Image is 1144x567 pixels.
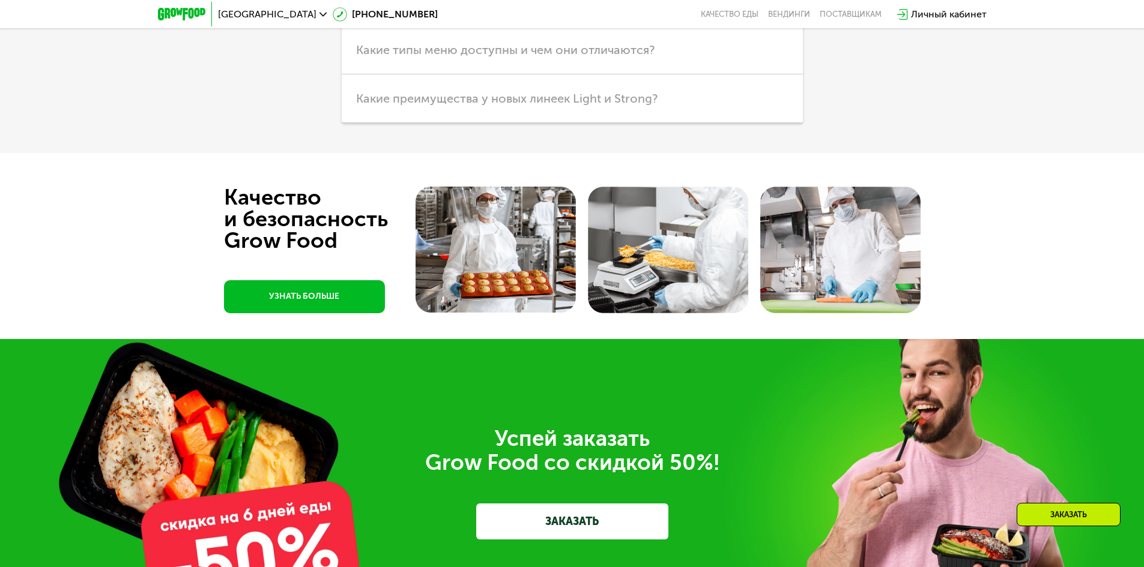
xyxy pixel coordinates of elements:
[476,503,668,539] a: ЗАКАЗАТЬ
[820,10,882,19] div: поставщикам
[224,280,385,313] a: УЗНАТЬ БОЛЬШЕ
[218,10,316,19] span: [GEOGRAPHIC_DATA]
[356,43,655,57] span: Какие типы меню доступны и чем они отличаются?
[224,187,432,251] div: Качество и безопасность Grow Food
[236,427,909,475] div: Успей заказать Grow Food со скидкой 50%!
[768,10,810,19] a: Вендинги
[1017,503,1121,526] div: Заказать
[333,7,438,22] a: [PHONE_NUMBER]
[701,10,758,19] a: Качество еды
[356,91,658,106] span: Какие преимущества у новых линеек Light и Strong?
[911,7,987,22] div: Личный кабинет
